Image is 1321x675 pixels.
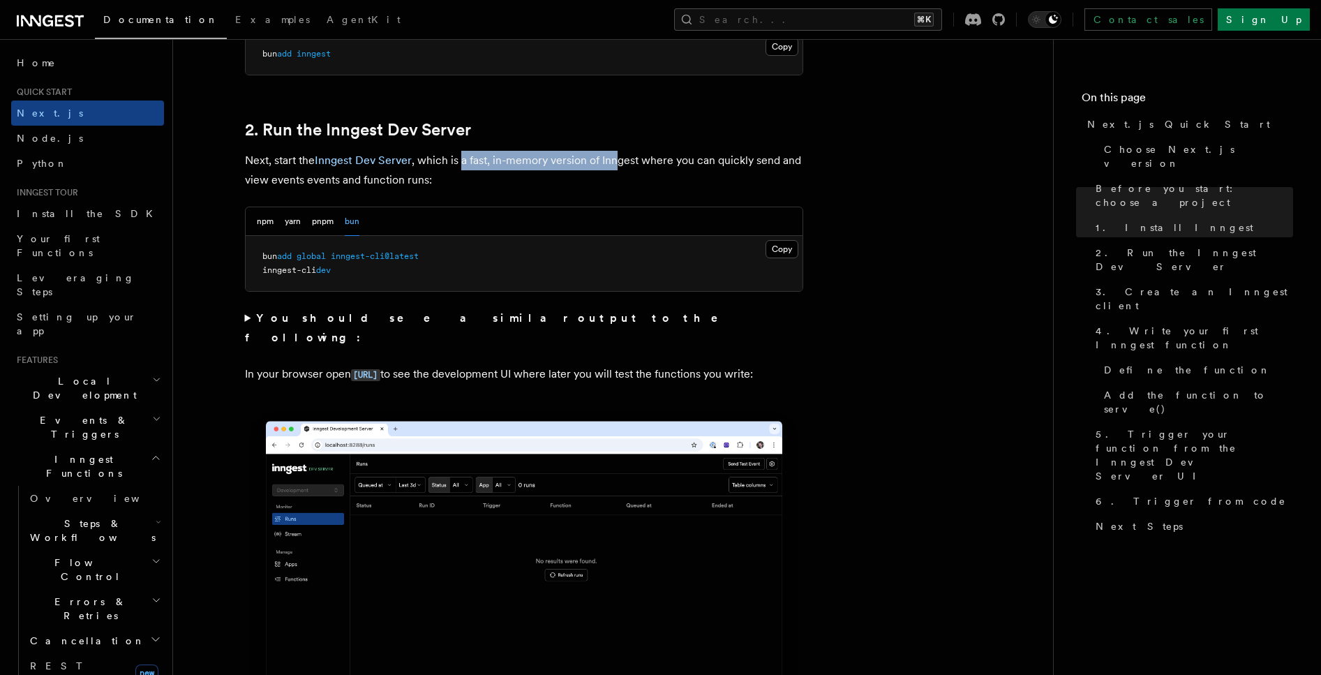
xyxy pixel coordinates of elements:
[11,408,164,447] button: Events & Triggers
[103,14,218,25] span: Documentation
[11,355,58,366] span: Features
[331,251,419,261] span: inngest-cli@latest
[11,304,164,343] a: Setting up your app
[24,556,151,584] span: Flow Control
[1082,89,1293,112] h4: On this page
[24,589,164,628] button: Errors & Retries
[257,207,274,236] button: npm
[30,493,174,504] span: Overview
[11,50,164,75] a: Home
[17,208,161,219] span: Install the SDK
[1098,357,1293,383] a: Define the function
[245,120,471,140] a: 2. Run the Inngest Dev Server
[17,311,137,336] span: Setting up your app
[1096,519,1183,533] span: Next Steps
[1096,181,1293,209] span: Before you start: choose a project
[262,251,277,261] span: bun
[674,8,942,31] button: Search...⌘K
[24,517,156,544] span: Steps & Workflows
[318,4,409,38] a: AgentKit
[245,311,738,344] strong: You should see a similar output to the following:
[11,413,152,441] span: Events & Triggers
[24,486,164,511] a: Overview
[17,133,83,144] span: Node.js
[1098,383,1293,422] a: Add the function to serve()
[17,107,83,119] span: Next.js
[1104,142,1293,170] span: Choose Next.js version
[24,511,164,550] button: Steps & Workflows
[766,38,798,56] button: Copy
[11,447,164,486] button: Inngest Functions
[1090,514,1293,539] a: Next Steps
[351,367,380,380] a: [URL]
[1090,318,1293,357] a: 4. Write your first Inngest function
[11,87,72,98] span: Quick start
[766,240,798,258] button: Copy
[914,13,934,27] kbd: ⌘K
[11,101,164,126] a: Next.js
[297,251,326,261] span: global
[245,364,803,385] p: In your browser open to see the development UI where later you will test the functions you write:
[1090,176,1293,215] a: Before you start: choose a project
[1090,489,1293,514] a: 6. Trigger from code
[1096,221,1253,235] span: 1. Install Inngest
[11,187,78,198] span: Inngest tour
[316,265,331,275] span: dev
[1096,246,1293,274] span: 2. Run the Inngest Dev Server
[345,207,359,236] button: bun
[277,49,292,59] span: add
[1104,363,1271,377] span: Define the function
[11,201,164,226] a: Install the SDK
[17,233,100,258] span: Your first Functions
[1090,215,1293,240] a: 1. Install Inngest
[24,595,151,623] span: Errors & Retries
[1096,285,1293,313] span: 3. Create an Inngest client
[11,374,152,402] span: Local Development
[1098,137,1293,176] a: Choose Next.js version
[1090,279,1293,318] a: 3. Create an Inngest client
[1096,427,1293,483] span: 5. Trigger your function from the Inngest Dev Server UI
[24,550,164,589] button: Flow Control
[1090,422,1293,489] a: 5. Trigger your function from the Inngest Dev Server UI
[17,272,135,297] span: Leveraging Steps
[1084,8,1212,31] a: Contact sales
[1028,11,1061,28] button: Toggle dark mode
[262,49,277,59] span: bun
[17,56,56,70] span: Home
[245,151,803,190] p: Next, start the , which is a fast, in-memory version of Inngest where you can quickly send and vi...
[1087,117,1270,131] span: Next.js Quick Start
[297,49,331,59] span: inngest
[1104,388,1293,416] span: Add the function to serve()
[245,309,803,348] summary: You should see a similar output to the following:
[315,154,412,167] a: Inngest Dev Server
[1082,112,1293,137] a: Next.js Quick Start
[11,452,151,480] span: Inngest Functions
[277,251,292,261] span: add
[24,634,145,648] span: Cancellation
[11,265,164,304] a: Leveraging Steps
[1096,324,1293,352] span: 4. Write your first Inngest function
[11,151,164,176] a: Python
[1218,8,1310,31] a: Sign Up
[95,4,227,39] a: Documentation
[285,207,301,236] button: yarn
[235,14,310,25] span: Examples
[327,14,401,25] span: AgentKit
[1096,494,1286,508] span: 6. Trigger from code
[227,4,318,38] a: Examples
[351,369,380,381] code: [URL]
[11,226,164,265] a: Your first Functions
[24,628,164,653] button: Cancellation
[11,369,164,408] button: Local Development
[17,158,68,169] span: Python
[1090,240,1293,279] a: 2. Run the Inngest Dev Server
[312,207,334,236] button: pnpm
[11,126,164,151] a: Node.js
[262,265,316,275] span: inngest-cli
